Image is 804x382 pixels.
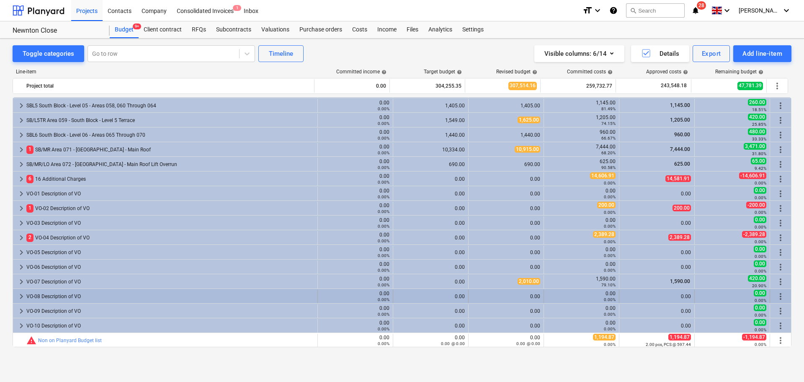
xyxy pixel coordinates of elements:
[321,305,389,317] div: 0.00
[321,188,389,200] div: 0.00
[518,117,540,123] span: 1,625.00
[609,5,618,16] i: Knowledge base
[776,335,786,346] span: More actions
[776,218,786,228] span: More actions
[547,144,616,156] div: 7,444.00
[604,253,616,258] small: 0.00%
[294,21,347,38] div: Purchase orders
[606,70,613,75] span: help
[604,181,616,185] small: 0.00%
[321,144,389,156] div: 0.00
[776,321,786,331] span: More actions
[26,335,36,346] span: Committed costs exceed revised budget
[321,232,389,244] div: 0.00
[601,136,616,140] small: 66.67%
[776,115,786,125] span: More actions
[378,312,389,317] small: 0.00%
[669,117,691,123] span: 1,205.00
[472,335,540,346] div: 0.00
[693,45,730,62] button: Export
[16,233,26,243] span: keyboard_arrow_right
[321,247,389,258] div: 0.00
[742,231,766,238] span: -2,389.28
[397,335,465,346] div: 0.00
[630,7,636,14] span: search
[378,121,389,126] small: 0.00%
[472,294,540,299] div: 0.00
[593,231,616,238] span: 2,389.28
[16,145,26,155] span: keyboard_arrow_right
[739,172,766,179] span: -14,606.91
[547,114,616,126] div: 1,205.00
[755,210,766,215] small: 0.00%
[110,21,139,38] div: Budget
[269,48,293,59] div: Timeline
[139,21,187,38] a: Client contract
[26,260,314,274] div: VO-06 Description of VO
[26,99,314,112] div: SBL5 South Block - Level 05 - Areas 058, 060 Through 064
[397,161,465,167] div: 690.00
[516,341,540,346] small: 0.00 @ 0.00
[668,234,691,241] span: 2,389.28
[733,45,791,62] button: Add line-item
[755,269,766,273] small: 0.00%
[26,175,33,183] span: 6
[669,146,691,152] span: 7,444.00
[397,249,465,255] div: 0.00
[673,205,691,211] span: 200.00
[722,5,732,16] i: keyboard_arrow_down
[397,279,465,285] div: 0.00
[321,173,389,185] div: 0.00
[397,323,465,329] div: 0.00
[397,205,465,211] div: 0.00
[233,5,241,11] span: 1
[776,233,786,243] span: More actions
[544,79,612,93] div: 259,732.77
[752,151,766,156] small: 31.80%
[755,195,766,200] small: 0.00%
[211,21,256,38] a: Subcontracts
[623,323,691,329] div: 0.00
[754,187,766,194] span: 0.00
[781,5,791,16] i: keyboard_arrow_down
[13,45,84,62] button: Toggle categories
[776,130,786,140] span: More actions
[472,323,540,329] div: 0.00
[601,283,616,287] small: 79.10%
[397,191,465,197] div: 0.00
[742,334,766,340] span: -1,194.87
[776,101,786,111] span: More actions
[776,247,786,257] span: More actions
[776,291,786,301] span: More actions
[593,334,616,340] span: 1,194.87
[597,202,616,208] span: 200.00
[16,101,26,111] span: keyboard_arrow_right
[16,115,26,125] span: keyboard_arrow_right
[737,82,763,90] span: 47,781.39
[673,132,691,138] span: 960.00
[776,262,786,272] span: More actions
[397,147,465,153] div: 10,334.00
[604,327,616,331] small: 0.00%
[402,21,423,38] div: Files
[702,48,721,59] div: Export
[16,291,26,301] span: keyboard_arrow_right
[16,218,26,228] span: keyboard_arrow_right
[547,261,616,273] div: 0.00
[16,277,26,287] span: keyboard_arrow_right
[623,249,691,255] div: 0.00
[752,137,766,141] small: 33.33%
[347,21,372,38] a: Costs
[748,99,766,106] span: 260.00
[547,129,616,141] div: 960.00
[397,220,465,226] div: 0.00
[544,48,614,59] div: Visible columns : 6/14
[26,319,314,333] div: VO-10 Description of VO
[681,70,688,75] span: help
[604,195,616,199] small: 0.00%
[646,69,688,75] div: Approved costs
[547,305,616,317] div: 0.00
[604,239,616,244] small: 0.00%
[472,132,540,138] div: 1,440.00
[604,297,616,302] small: 0.00%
